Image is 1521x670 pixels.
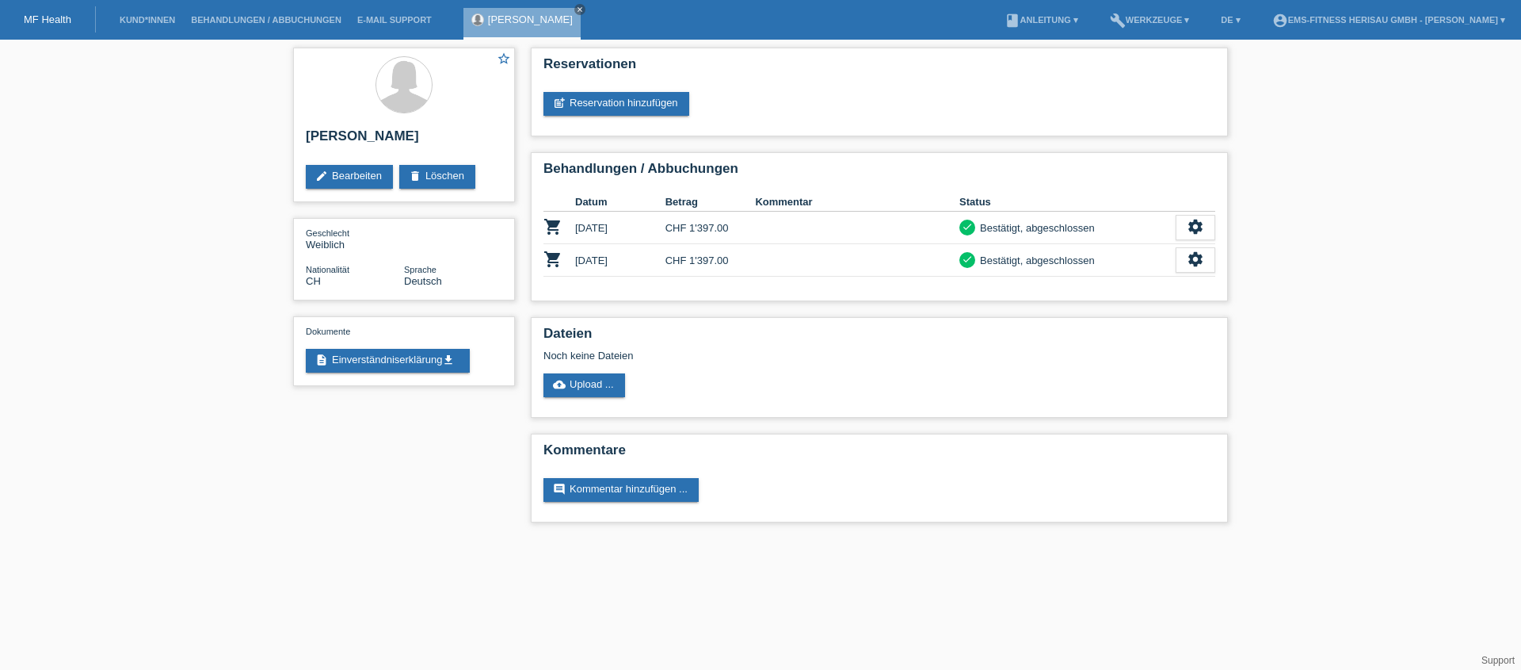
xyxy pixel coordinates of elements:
a: Kund*innen [112,15,183,25]
i: check [962,221,973,232]
span: Geschlecht [306,228,349,238]
a: MF Health [24,13,71,25]
a: account_circleEMS-Fitness Herisau GmbH - [PERSON_NAME] ▾ [1264,15,1513,25]
td: CHF 1'397.00 [665,212,756,244]
h2: Kommentare [543,442,1215,466]
td: CHF 1'397.00 [665,244,756,277]
i: POSP00018444 [543,217,562,236]
td: [DATE] [575,212,665,244]
a: descriptionEinverständniserklärungget_app [306,349,470,373]
i: cloud_upload [553,378,566,391]
div: Noch keine Dateien [543,350,1027,362]
span: Nationalität [306,265,349,274]
a: bookAnleitung ▾ [997,15,1086,25]
a: [PERSON_NAME] [488,13,573,25]
div: Bestätigt, abgeschlossen [975,252,1095,269]
i: close [576,6,584,13]
i: comment [553,483,566,496]
a: Behandlungen / Abbuchungen [183,15,349,25]
i: settings [1187,251,1204,268]
i: post_add [553,97,566,109]
th: Kommentar [755,193,959,212]
a: editBearbeiten [306,165,393,189]
i: POSP00024544 [543,250,562,269]
th: Status [959,193,1176,212]
span: Sprache [404,265,436,274]
a: buildWerkzeuge ▾ [1102,15,1198,25]
i: check [962,254,973,265]
h2: [PERSON_NAME] [306,128,502,152]
a: Support [1481,655,1515,666]
i: get_app [442,354,455,366]
i: edit [315,170,328,182]
div: Weiblich [306,227,404,251]
th: Datum [575,193,665,212]
a: cloud_uploadUpload ... [543,373,625,397]
a: post_addReservation hinzufügen [543,92,689,116]
div: Bestätigt, abgeschlossen [975,220,1095,236]
a: DE ▾ [1213,15,1248,25]
a: close [574,4,585,15]
a: E-Mail Support [349,15,440,25]
h2: Reservationen [543,56,1215,80]
span: Deutsch [404,275,442,287]
i: delete [409,170,421,182]
i: star_border [497,52,511,66]
i: build [1110,13,1126,29]
i: settings [1187,218,1204,235]
h2: Dateien [543,326,1215,350]
i: book [1004,13,1020,29]
th: Betrag [665,193,756,212]
td: [DATE] [575,244,665,277]
span: Schweiz [306,275,321,287]
i: description [315,354,328,366]
i: account_circle [1272,13,1288,29]
a: deleteLöschen [399,165,475,189]
h2: Behandlungen / Abbuchungen [543,161,1215,185]
a: star_border [497,52,511,68]
span: Dokumente [306,327,350,336]
a: commentKommentar hinzufügen ... [543,478,699,502]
